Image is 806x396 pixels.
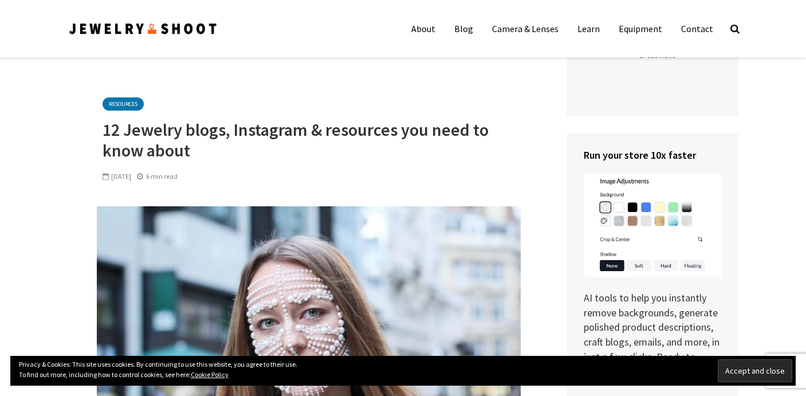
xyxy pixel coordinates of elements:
[584,148,721,162] h4: Run your store 10x faster
[10,356,796,386] div: Privacy & Cookies: This site uses cookies. By continuing to use this website, you agree to their ...
[569,17,608,40] a: Learn
[103,119,515,160] h1: 12 Jewelry blogs, Instagram & resources you need to know about
[584,174,721,379] p: AI tools to help you instantly remove backgrounds, generate polished product descriptions, craft ...
[103,172,131,181] span: [DATE]
[483,17,567,40] a: Camera & Lenses
[191,370,229,379] a: Cookie Policy
[403,17,444,40] a: About
[673,17,722,40] a: Contact
[446,17,482,40] a: Blog
[718,359,792,382] input: Accept and close
[137,171,178,182] div: 6 min read
[68,21,218,37] img: Jewelry Photographer Bay Area - San Francisco | Nationwide via Mail
[610,17,671,40] a: Equipment
[103,97,144,111] a: Resources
